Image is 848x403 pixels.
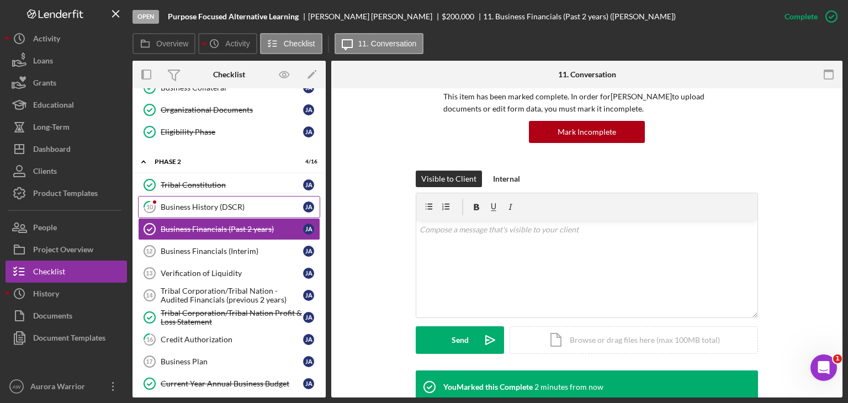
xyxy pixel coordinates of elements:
div: Mark Incomplete [558,121,616,143]
div: Long-Term [33,116,70,141]
div: Phase 2 [155,158,290,165]
span: $200,000 [442,12,474,21]
button: Send [416,326,504,354]
div: [PERSON_NAME] [PERSON_NAME] [308,12,442,21]
div: You Marked this Complete [443,383,533,391]
button: Internal [487,171,526,187]
div: 11. Business Financials (Past 2 years) ([PERSON_NAME]) [483,12,676,21]
button: Dashboard [6,138,127,160]
b: Purpose Focused Alternative Learning [168,12,299,21]
a: Tribal ConstitutionJA [138,174,320,196]
a: Current Year Annual Business BudgetJA [138,373,320,395]
button: Project Overview [6,238,127,261]
div: Checklist [213,70,245,79]
div: J A [303,378,314,389]
div: Project Overview [33,238,93,263]
a: 13Verification of LiquidityJA [138,262,320,284]
button: Long-Term [6,116,127,138]
div: J A [303,334,314,345]
a: 16Credit AuthorizationJA [138,328,320,351]
tspan: 16 [146,336,153,343]
div: Eligibility Phase [161,128,303,136]
div: Internal [493,171,520,187]
div: J A [303,104,314,115]
div: People [33,216,57,241]
span: 1 [833,354,842,363]
button: 11. Conversation [335,33,424,54]
button: People [6,216,127,238]
a: 12Business Financials (Interim)JA [138,240,320,262]
div: Open [132,10,159,24]
time: 2025-10-10 20:56 [534,383,603,391]
tspan: 14 [146,292,153,299]
button: History [6,283,127,305]
div: Aurora Warrior [28,375,99,400]
button: Educational [6,94,127,116]
div: Checklist [33,261,65,285]
div: Business Financials (Interim) [161,247,303,256]
button: Checklist [6,261,127,283]
div: Tribal Constitution [161,181,303,189]
label: Overview [156,39,188,48]
button: Checklist [260,33,322,54]
div: Loans [33,50,53,75]
a: Eligibility PhaseJA [138,121,320,143]
div: J A [303,312,314,323]
div: Product Templates [33,182,98,207]
div: Business Plan [161,357,303,366]
button: Mark Incomplete [529,121,645,143]
div: J A [303,126,314,137]
button: Visible to Client [416,171,482,187]
button: Documents [6,305,127,327]
text: AW [12,384,21,390]
div: J A [303,290,314,301]
div: History [33,283,59,307]
button: Product Templates [6,182,127,204]
label: 11. Conversation [358,39,417,48]
a: Tribal Corporation/Tribal Nation Profit & Loss StatementJA [138,306,320,328]
button: Document Templates [6,327,127,349]
button: Activity [6,28,127,50]
div: Business Financials (Past 2 years) [161,225,303,234]
div: Grants [33,72,56,97]
tspan: 10 [146,203,153,210]
div: Business History (DSCR) [161,203,303,211]
div: Visible to Client [421,171,476,187]
div: Complete [785,6,818,28]
div: J A [303,201,314,213]
div: 11. Conversation [558,70,616,79]
div: 4 / 16 [298,158,317,165]
button: Overview [132,33,195,54]
button: Grants [6,72,127,94]
a: 14Tribal Corporation/Tribal Nation - Audited Financials (previous 2 years)JA [138,284,320,306]
div: J A [303,268,314,279]
div: J A [303,224,314,235]
a: Business Financials (Past 2 years)JA [138,218,320,240]
button: Clients [6,160,127,182]
tspan: 12 [146,248,152,254]
tspan: 17 [146,358,152,365]
button: AWAurora Warrior [6,375,127,397]
div: Send [452,326,469,354]
div: Dashboard [33,138,71,163]
div: Verification of Liquidity [161,269,303,278]
div: J A [303,356,314,367]
tspan: 13 [146,270,152,277]
div: Clients [33,160,57,185]
div: Educational [33,94,74,119]
p: This item has been marked complete. In order for [PERSON_NAME] to upload documents or edit form d... [443,91,730,115]
iframe: Intercom live chat [810,354,837,381]
button: Loans [6,50,127,72]
div: Current Year Annual Business Budget [161,379,303,388]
